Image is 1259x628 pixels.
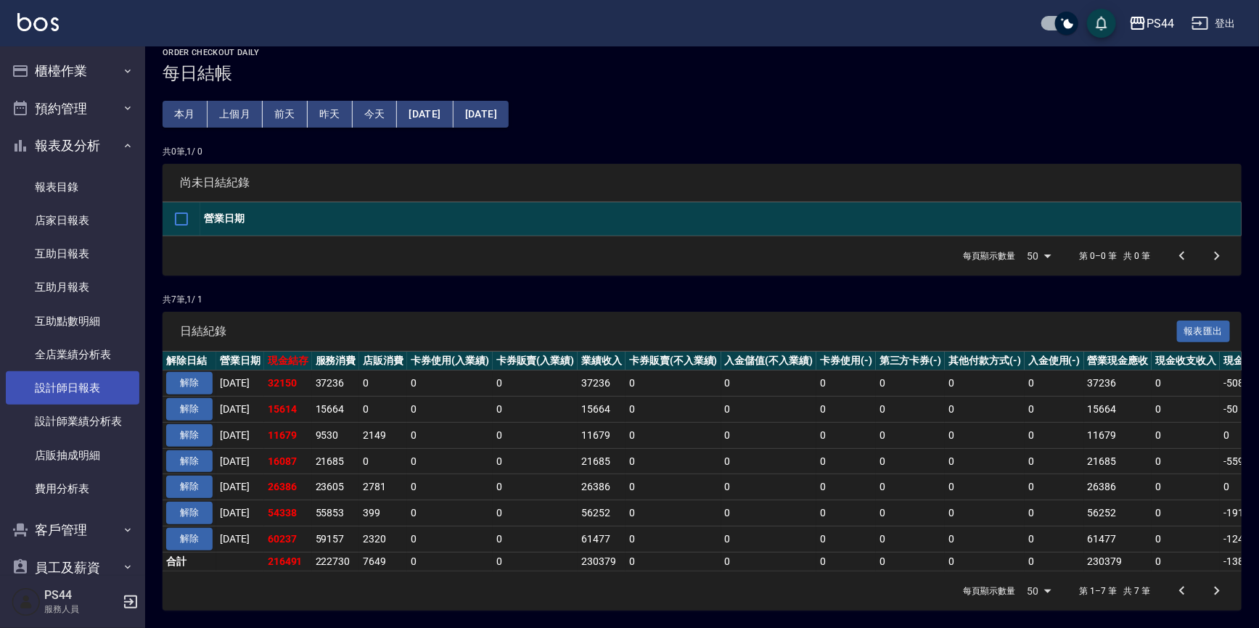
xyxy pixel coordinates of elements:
[1084,448,1152,474] td: 21685
[359,371,407,397] td: 0
[163,145,1242,158] p: 共 0 筆, 1 / 0
[578,552,626,571] td: 230379
[359,422,407,448] td: 2149
[626,526,721,552] td: 0
[264,448,312,474] td: 16087
[44,588,118,603] h5: PS44
[163,293,1242,306] p: 共 7 筆, 1 / 1
[493,500,578,526] td: 0
[1025,397,1084,423] td: 0
[578,500,626,526] td: 56252
[1084,552,1152,571] td: 230379
[1080,249,1150,263] p: 第 0–0 筆 共 0 筆
[1177,321,1231,343] button: 報表匯出
[6,405,139,438] a: 設計師業績分析表
[876,526,946,552] td: 0
[1084,397,1152,423] td: 15664
[816,371,876,397] td: 0
[312,552,360,571] td: 222730
[359,352,407,371] th: 店販消費
[264,552,312,571] td: 216491
[216,397,264,423] td: [DATE]
[816,500,876,526] td: 0
[1186,10,1242,37] button: 登出
[493,474,578,500] td: 0
[6,371,139,405] a: 設計師日報表
[1152,352,1220,371] th: 現金收支收入
[407,397,493,423] td: 0
[1084,526,1152,552] td: 61477
[397,101,453,128] button: [DATE]
[216,500,264,526] td: [DATE]
[964,249,1016,263] p: 每頁顯示數量
[180,324,1177,339] span: 日結紀錄
[166,450,213,473] button: 解除
[876,552,946,571] td: 0
[578,397,626,423] td: 15664
[945,422,1025,448] td: 0
[6,338,139,371] a: 全店業績分析表
[359,526,407,552] td: 2320
[1084,352,1152,371] th: 營業現金應收
[312,448,360,474] td: 21685
[166,372,213,394] button: 解除
[6,549,139,587] button: 員工及薪資
[876,352,946,371] th: 第三方卡券(-)
[312,526,360,552] td: 59157
[163,101,208,128] button: 本月
[578,474,626,500] td: 26386
[945,474,1025,500] td: 0
[721,422,817,448] td: 0
[1025,552,1084,571] td: 0
[493,448,578,474] td: 0
[945,526,1025,552] td: 0
[264,422,312,448] td: 11679
[1084,474,1152,500] td: 26386
[454,101,509,128] button: [DATE]
[1152,448,1220,474] td: 0
[626,500,721,526] td: 0
[1152,552,1220,571] td: 0
[44,603,118,616] p: 服務人員
[1025,526,1084,552] td: 0
[264,474,312,500] td: 26386
[166,476,213,498] button: 解除
[359,474,407,500] td: 2781
[353,101,398,128] button: 今天
[1152,371,1220,397] td: 0
[407,422,493,448] td: 0
[626,352,721,371] th: 卡券販賣(不入業績)
[6,170,139,204] a: 報表目錄
[721,397,817,423] td: 0
[876,422,946,448] td: 0
[876,397,946,423] td: 0
[493,422,578,448] td: 0
[721,371,817,397] td: 0
[407,474,493,500] td: 0
[493,371,578,397] td: 0
[816,448,876,474] td: 0
[578,371,626,397] td: 37236
[816,474,876,500] td: 0
[493,526,578,552] td: 0
[1087,9,1116,38] button: save
[359,397,407,423] td: 0
[578,448,626,474] td: 21685
[945,552,1025,571] td: 0
[626,552,721,571] td: 0
[17,13,59,31] img: Logo
[876,474,946,500] td: 0
[721,352,817,371] th: 入金儲值(不入業績)
[1025,474,1084,500] td: 0
[945,352,1025,371] th: 其他付款方式(-)
[1084,371,1152,397] td: 37236
[163,352,216,371] th: 解除日結
[216,474,264,500] td: [DATE]
[312,500,360,526] td: 55853
[578,422,626,448] td: 11679
[493,397,578,423] td: 0
[1177,323,1231,337] a: 報表匯出
[1084,422,1152,448] td: 11679
[1152,474,1220,500] td: 0
[1025,448,1084,474] td: 0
